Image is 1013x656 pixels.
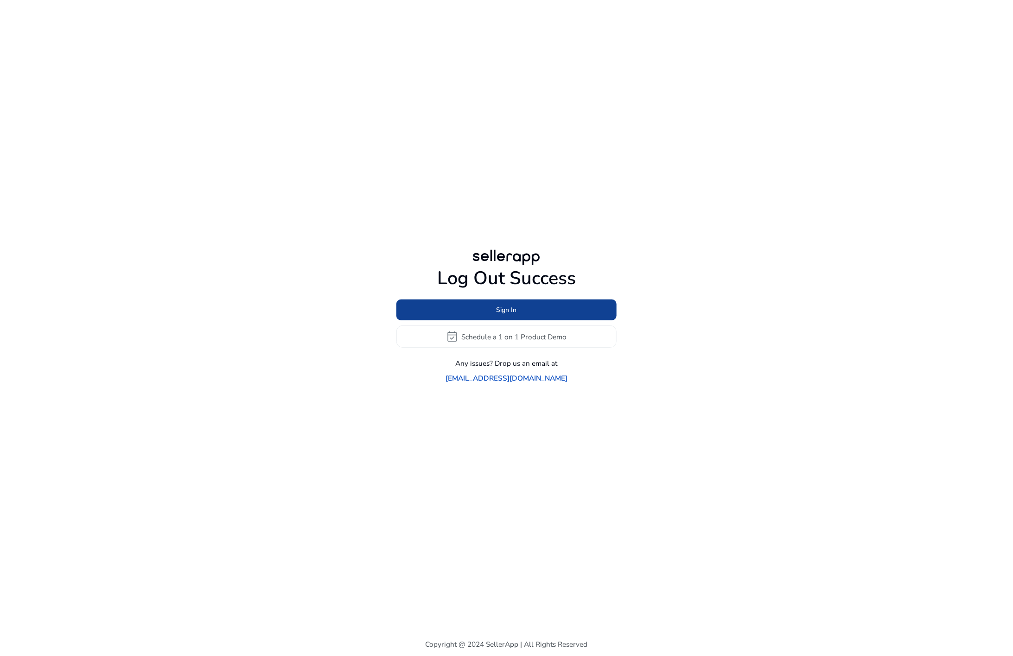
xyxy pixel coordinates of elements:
a: [EMAIL_ADDRESS][DOMAIN_NAME] [446,373,567,383]
p: Any issues? Drop us an email at [456,358,558,369]
h1: Log Out Success [396,267,617,290]
button: Sign In [396,299,617,320]
span: event_available [446,331,458,343]
span: Sign In [497,305,517,315]
button: event_availableSchedule a 1 on 1 Product Demo [396,325,617,348]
